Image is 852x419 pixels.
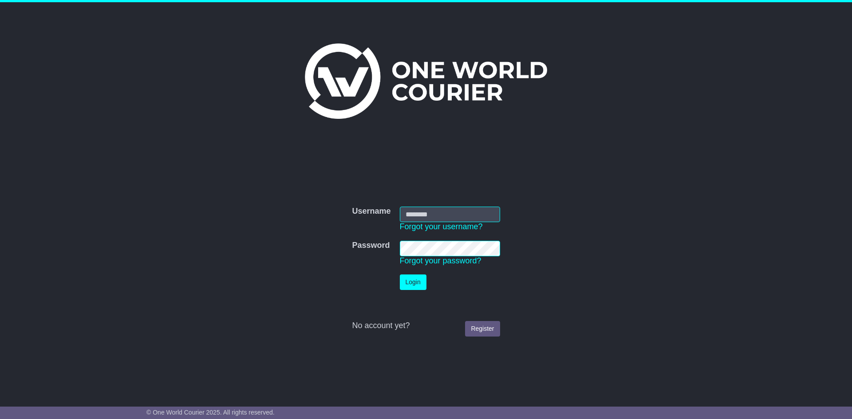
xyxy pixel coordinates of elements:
span: © One World Courier 2025. All rights reserved. [146,409,275,416]
a: Forgot your password? [400,256,481,265]
label: Password [352,241,390,251]
a: Forgot your username? [400,222,483,231]
a: Register [465,321,500,337]
div: No account yet? [352,321,500,331]
label: Username [352,207,390,216]
button: Login [400,274,426,290]
img: One World [305,43,547,119]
